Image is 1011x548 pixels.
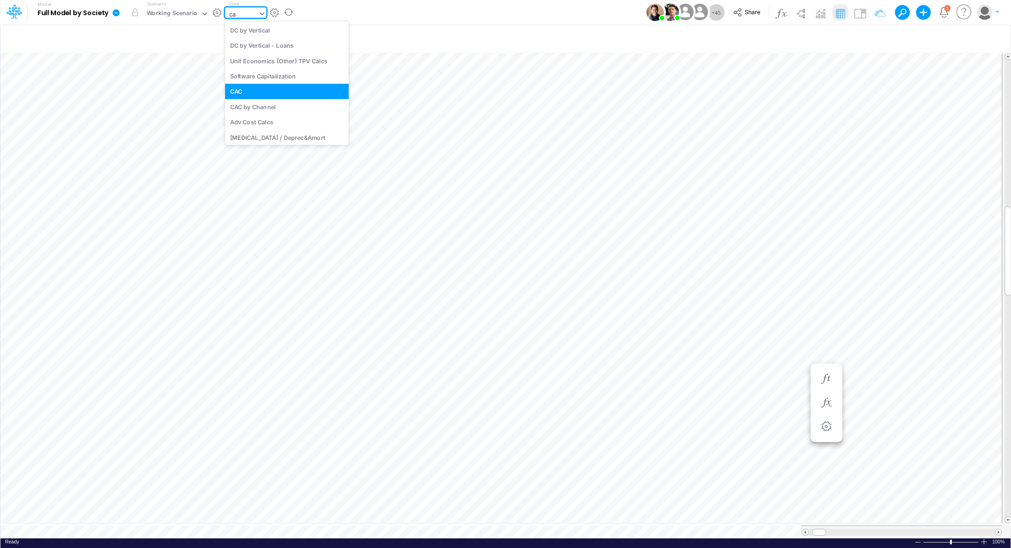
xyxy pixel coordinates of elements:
[992,538,1006,545] span: 100%
[225,115,349,130] div: Adv Cost Calcs
[225,99,349,114] div: CAC by Channel
[914,539,922,546] div: Zoom Out
[225,22,349,38] div: DC by Vertical
[939,7,949,17] a: Notifications
[225,68,349,83] div: Software Capitalization
[980,538,988,545] div: Zoom In
[5,538,19,545] div: In Ready mode
[5,539,19,544] span: Ready
[8,29,811,48] input: Type a title here
[147,0,166,7] label: Scenario
[729,6,767,20] button: Share
[946,6,949,10] div: 3 unread items
[662,4,679,21] img: User Image Icon
[675,2,696,22] img: User Image Icon
[38,2,51,7] label: Model
[225,84,349,99] div: CAC
[38,9,109,17] b: Full Model by Society
[689,2,710,22] img: User Image Icon
[923,538,980,545] div: Zoom
[745,8,760,15] span: Share
[225,130,349,145] div: [MEDICAL_DATA] / Deprec&Amort
[646,4,664,21] img: User Image Icon
[992,538,1006,545] div: Zoom level
[229,0,239,7] label: View
[147,9,198,19] div: Working Scenario
[225,38,349,53] div: DC by Vertical - Loans
[225,53,349,68] div: Unit Economics (Other) TPV Calcs
[950,540,952,544] div: Zoom
[712,10,721,16] span: + 45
